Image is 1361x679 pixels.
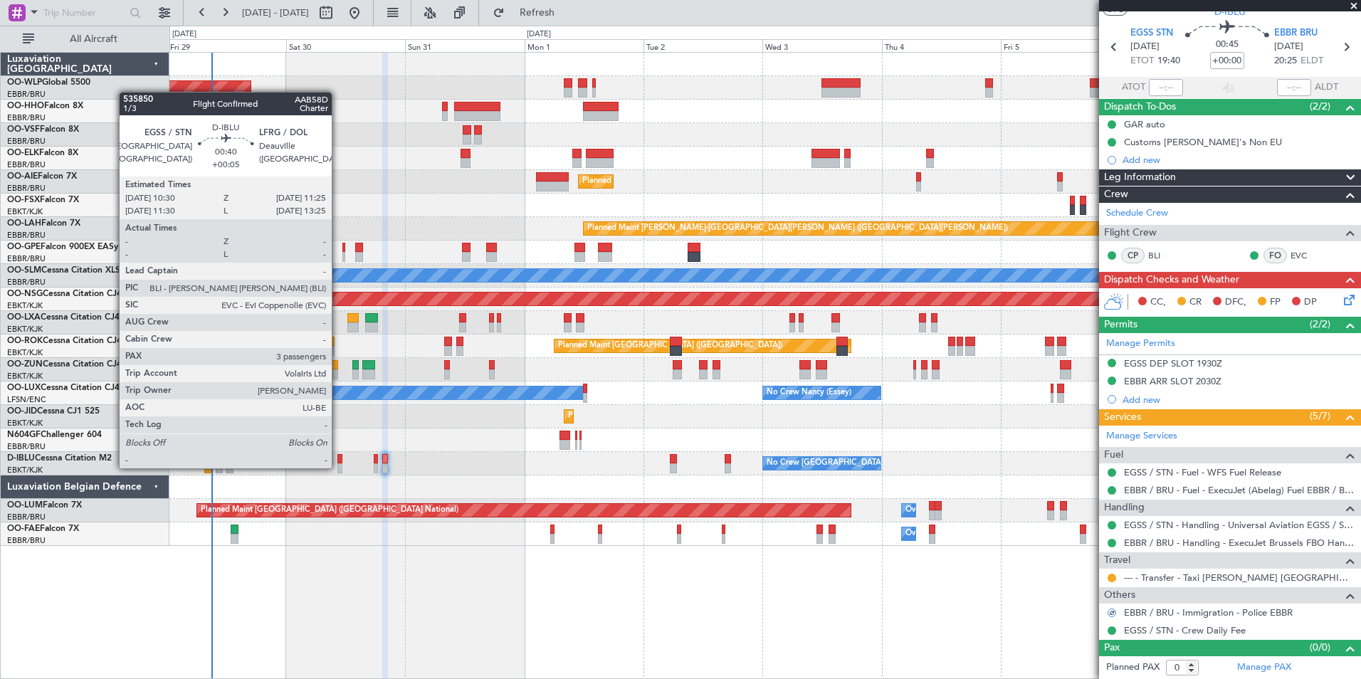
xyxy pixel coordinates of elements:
div: Fri 29 [167,39,286,52]
span: Pax [1104,640,1120,656]
label: Planned PAX [1106,660,1160,675]
span: OO-FSX [7,196,40,204]
span: D-IBLU [7,454,35,463]
div: Planned Maint Kortrijk-[GEOGRAPHIC_DATA] [225,335,391,357]
div: CP [1121,248,1145,263]
a: EBBR/BRU [7,277,46,288]
a: OO-NSGCessna Citation CJ4 [7,290,122,298]
span: Leg Information [1104,169,1176,186]
span: Travel [1104,552,1130,569]
span: OO-ZUN [7,360,43,369]
a: EBKT/KJK [7,300,43,311]
a: Schedule Crew [1106,206,1168,221]
div: EBBR ARR SLOT 2030Z [1124,375,1221,387]
a: D-IBLUCessna Citation M2 [7,454,112,463]
span: OO-WLP [7,78,42,87]
a: EBBR / BRU - Immigration - Police EBBR [1124,606,1293,619]
div: Planned Maint [GEOGRAPHIC_DATA] ([GEOGRAPHIC_DATA]) [558,335,782,357]
a: Manage PAX [1237,660,1291,675]
a: OO-VSFFalcon 8X [7,125,79,134]
span: OO-SLM [7,266,41,275]
span: (2/2) [1310,317,1330,332]
div: Fri 5 [1001,39,1120,52]
a: OO-SLMCessna Citation XLS [7,266,120,275]
a: EVC [1291,249,1323,262]
span: 19:40 [1157,54,1180,68]
a: OO-ROKCessna Citation CJ4 [7,337,122,345]
span: OO-VSF [7,125,40,134]
span: FP [1270,295,1281,310]
a: OO-LXACessna Citation CJ4 [7,313,120,322]
a: EBKT/KJK [7,206,43,217]
a: OO-LAHFalcon 7X [7,219,80,228]
div: Add new [1123,394,1354,406]
span: OO-LXA [7,313,41,322]
span: OO-GPE [7,243,41,251]
div: GAR auto [1124,118,1165,130]
span: ETOT [1130,54,1154,68]
a: EBBR/BRU [7,89,46,100]
a: OO-FSXFalcon 7X [7,196,79,204]
span: 00:45 [1216,38,1239,52]
div: Planned Maint [GEOGRAPHIC_DATA] ([GEOGRAPHIC_DATA]) [582,171,806,192]
div: Mon 1 [525,39,643,52]
div: No Crew Nancy (Essey) [767,382,851,404]
a: OO-LUMFalcon 7X [7,501,82,510]
span: OO-AIE [7,172,38,181]
a: OO-ELKFalcon 8X [7,149,78,157]
span: EGSS STN [1130,26,1173,41]
a: EBKT/KJK [7,371,43,381]
span: CR [1189,295,1202,310]
span: Handling [1104,500,1145,516]
span: CC, [1150,295,1166,310]
span: Crew [1104,186,1128,203]
span: OO-NSG [7,290,43,298]
div: Planned Maint [PERSON_NAME]-[GEOGRAPHIC_DATA][PERSON_NAME] ([GEOGRAPHIC_DATA][PERSON_NAME]) [587,218,1008,239]
span: EBBR BRU [1274,26,1318,41]
a: EBKT/KJK [7,418,43,428]
span: [DATE] - [DATE] [242,6,309,19]
span: OO-FAE [7,525,40,533]
a: OO-ZUNCessna Citation CJ4 [7,360,122,369]
span: OO-LUM [7,501,43,510]
span: DP [1304,295,1317,310]
a: EBBR/BRU [7,512,46,522]
a: EBBR/BRU [7,136,46,147]
span: Permits [1104,317,1137,333]
span: ATOT [1122,80,1145,95]
a: EBBR/BRU [7,441,46,452]
a: EBBR/BRU [7,253,46,264]
button: Refresh [486,1,572,24]
div: No Crew Paris ([GEOGRAPHIC_DATA]) [171,382,312,404]
span: Services [1104,409,1141,426]
div: Sun 31 [405,39,524,52]
div: Owner Melsbroek Air Base [905,523,1002,544]
span: DFC, [1225,295,1246,310]
div: Thu 4 [882,39,1001,52]
span: (5/7) [1310,409,1330,423]
div: FO [1263,248,1287,263]
a: EBBR/BRU [7,535,46,546]
a: EBBR / BRU - Fuel - ExecuJet (Abelag) Fuel EBBR / BRU [1124,484,1354,496]
a: EBBR/BRU [7,112,46,123]
div: Wed 3 [762,39,881,52]
div: Add new [1123,154,1354,166]
a: OO-AIEFalcon 7X [7,172,77,181]
span: [DATE] [1274,40,1303,54]
div: Sat 30 [286,39,405,52]
div: Tue 2 [643,39,762,52]
span: OO-HHO [7,102,44,110]
a: --- - Transfer - Taxi [PERSON_NAME] [GEOGRAPHIC_DATA] [1124,572,1354,584]
a: EBBR/BRU [7,230,46,241]
div: Customs [PERSON_NAME]'s Non EU [1124,136,1282,148]
button: All Aircraft [16,28,154,51]
a: OO-GPEFalcon 900EX EASy II [7,243,125,251]
a: OO-LUXCessna Citation CJ4 [7,384,120,392]
a: OO-HHOFalcon 8X [7,102,83,110]
span: (0/0) [1310,640,1330,655]
span: Refresh [508,8,567,18]
span: Others [1104,587,1135,604]
div: EGSS DEP SLOT 1930Z [1124,357,1222,369]
a: OO-FAEFalcon 7X [7,525,79,533]
span: All Aircraft [37,34,150,44]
